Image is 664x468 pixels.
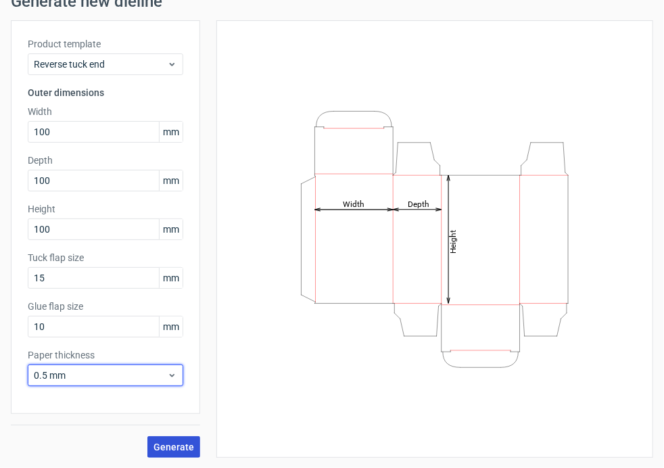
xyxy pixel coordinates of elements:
span: Reverse tuck end [34,57,167,71]
button: Generate [147,436,200,458]
label: Height [28,202,183,216]
label: Tuck flap size [28,251,183,264]
tspan: Height [448,230,458,254]
label: Width [28,105,183,118]
h3: Outer dimensions [28,86,183,99]
span: mm [159,219,183,239]
label: Depth [28,154,183,167]
span: mm [159,317,183,337]
tspan: Depth [408,199,429,208]
span: mm [159,122,183,142]
span: 0.5 mm [34,369,167,382]
tspan: Width [343,199,364,208]
span: Generate [153,442,194,452]
label: Glue flap size [28,300,183,313]
label: Paper thickness [28,348,183,362]
span: mm [159,268,183,288]
label: Product template [28,37,183,51]
span: mm [159,170,183,191]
